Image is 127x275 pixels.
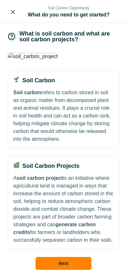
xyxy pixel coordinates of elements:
[8,53,58,60] img: soil_carbon_project
[13,89,114,143] p: refers to carbon stored in soil as organic matter from decomposed plant and animal residues. It p...
[28,11,110,19] p: What do you need to get started?
[8,7,18,17] button: Close
[17,175,63,181] strong: soil carbon project
[36,257,91,270] button: Next
[22,162,79,170] p: Soil Carbon Projects
[48,5,89,11] p: Soil Carbon Opportunity
[22,76,55,85] p: Soil Carbon
[13,90,41,95] strong: Soil carbon
[13,174,114,244] p: A is an initiative where agricultural land is managed in ways that increase the amount of carbon ...
[19,31,119,42] h3: What is soil carbon and what are soil carbon projects?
